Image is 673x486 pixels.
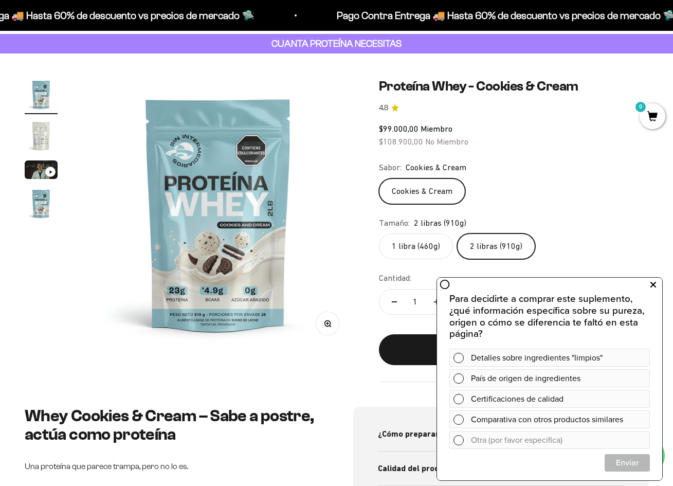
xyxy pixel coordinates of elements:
[25,187,58,220] img: Proteína Whey - Cookies & Cream
[379,102,648,114] a: 4.84.8 de 5.0 estrellas
[25,160,58,182] button: Ir al artículo 3
[378,462,456,475] span: Calidad del producto
[425,137,468,146] span: No Miembro
[421,124,452,133] span: Miembro
[378,417,624,451] summary: ¿Cómo prepararla?
[379,102,388,114] span: 4.8
[379,137,423,146] span: $108.900,00
[414,217,466,230] span: 2 libras (910g)
[379,272,411,285] label: Cantidad:
[25,78,58,111] img: Proteína Whey - Cookies & Cream
[399,344,628,357] div: Añadir al carrito
[379,217,410,230] legend: Tamaño:
[25,119,58,152] img: Proteína Whey - Cookies & Cream
[25,119,58,155] button: Ir al artículo 2
[333,7,671,24] p: Pago Contra Entrega 🚚 Hasta 60% de descuento vs precios de mercado 🛸
[25,78,58,114] button: Ir al artículo 1
[379,78,648,94] h1: Proteína Whey - Cookies & Cream
[422,290,451,314] button: Aumentar cantidad
[379,161,402,174] legend: Sabor:
[25,187,58,223] button: Ir al artículo 4
[25,460,320,473] p: Una proteína que parece trampa, pero no lo es.
[379,290,409,314] button: Reducir cantidad
[25,407,320,443] h2: Whey Cookies & Cream – Sabe a postre, actúa como proteína
[378,452,624,485] summary: Calidad del producto
[379,124,419,133] span: $99.000,00
[271,38,402,49] strong: CUANTA PROTEÍNA NECESITAS
[406,161,466,174] span: Cookies & Cream
[82,78,354,350] img: Proteína Whey - Cookies & Cream
[379,334,648,365] button: Añadir al carrito
[634,101,647,113] mark: 0
[437,277,662,480] iframe: zigpoll-iframe
[378,427,450,441] span: ¿Cómo prepararla?
[640,112,665,123] a: 0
